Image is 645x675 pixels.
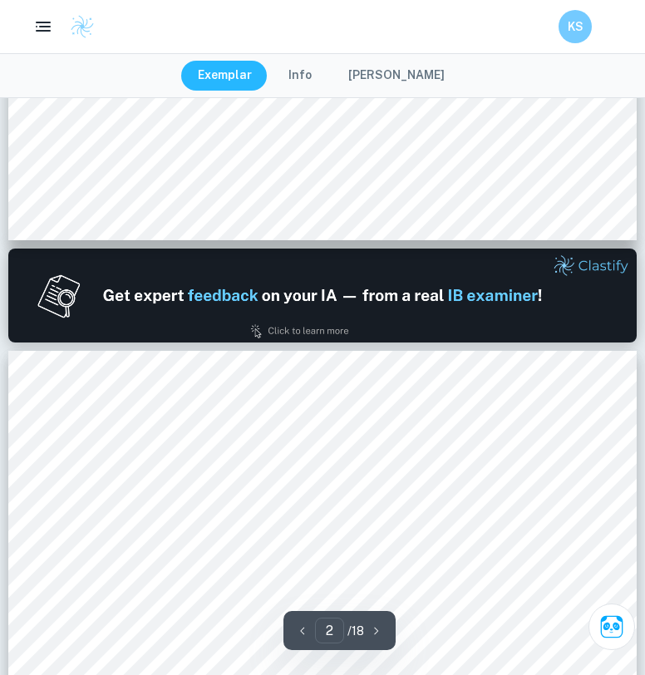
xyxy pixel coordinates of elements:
[181,61,268,91] button: Exemplar
[272,61,328,91] button: Info
[332,61,461,91] button: [PERSON_NAME]
[8,249,637,342] img: Ad
[559,10,592,43] button: KS
[566,17,585,36] h6: KS
[588,604,635,650] button: Ask Clai
[60,14,95,39] a: Clastify logo
[70,14,95,39] img: Clastify logo
[347,622,364,640] p: / 18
